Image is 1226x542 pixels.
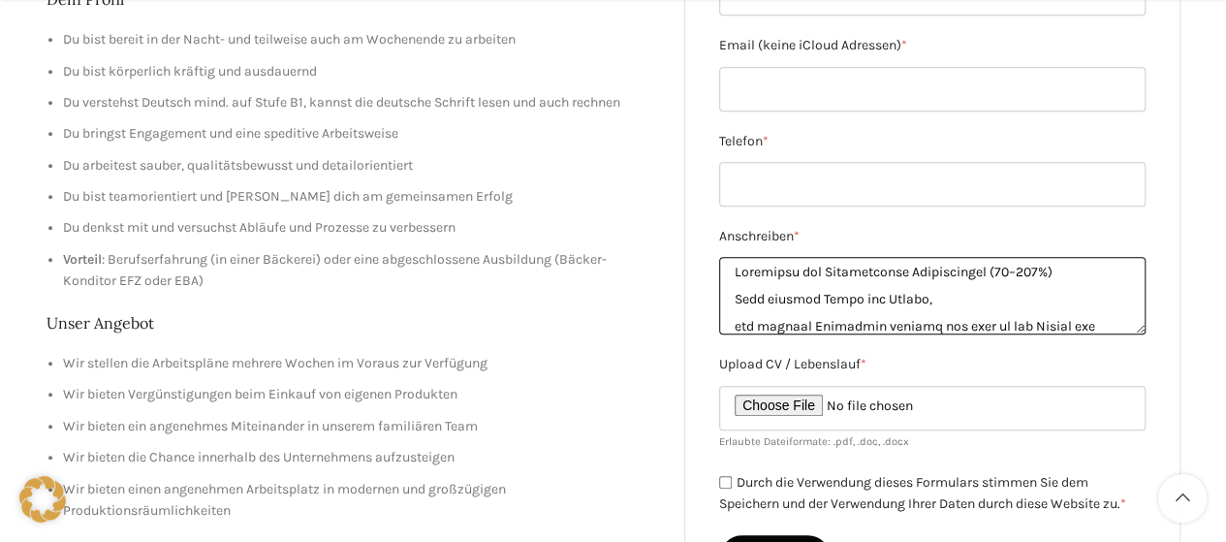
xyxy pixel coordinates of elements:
li: Wir bieten einen angenehmen Arbeitsplatz in modernen und großzügigen Produktionsräumlichkeiten [63,479,656,523]
li: Du bist körperlich kräftig und ausdauernd [63,61,656,82]
label: Email (keine iCloud Adressen) [719,35,1146,56]
label: Anschreiben [719,226,1146,247]
li: Du arbeitest sauber, qualitätsbewusst und detailorientiert [63,155,656,176]
label: Telefon [719,131,1146,152]
li: Du bringst Engagement und eine speditive Arbeitsweise [63,123,656,144]
li: Wir bieten die Chance innerhalb des Unternehmens aufzusteigen [63,447,656,468]
li: Du denkst mit und versuchst Abläufe und Prozesse zu verbessern [63,217,656,239]
h2: Unser Angebot [47,312,656,334]
li: Du verstehst Deutsch mind. auf Stufe B1, kannst die deutsche Schrift lesen und auch rechnen [63,92,656,113]
li: Du bist teamorientiert und [PERSON_NAME] dich am gemeinsamen Erfolg [63,186,656,207]
li: Du bist bereit in der Nacht- und teilweise auch am Wochenende zu arbeiten [63,29,656,50]
li: Wir bieten Vergünstigungen beim Einkauf von eigenen Produkten [63,384,656,405]
label: Upload CV / Lebenslauf [719,354,1146,375]
strong: Vorteil [63,251,102,268]
li: Wir stellen die Arbeitspläne mehrere Wochen im Voraus zur Verfügung [63,353,656,374]
li: : Berufserfahrung (in einer Bäckerei) oder eine abgeschlossene Ausbildung (Bäcker-Konditor EFZ od... [63,249,656,293]
label: Durch die Verwendung dieses Formulars stimmen Sie dem Speichern und der Verwendung Ihrer Daten du... [719,474,1126,513]
small: Erlaubte Dateiformate: .pdf, .doc, .docx [719,435,909,448]
a: Scroll to top button [1158,474,1207,523]
li: Wir bieten ein angenehmes Miteinander in unserem familiären Team [63,416,656,437]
